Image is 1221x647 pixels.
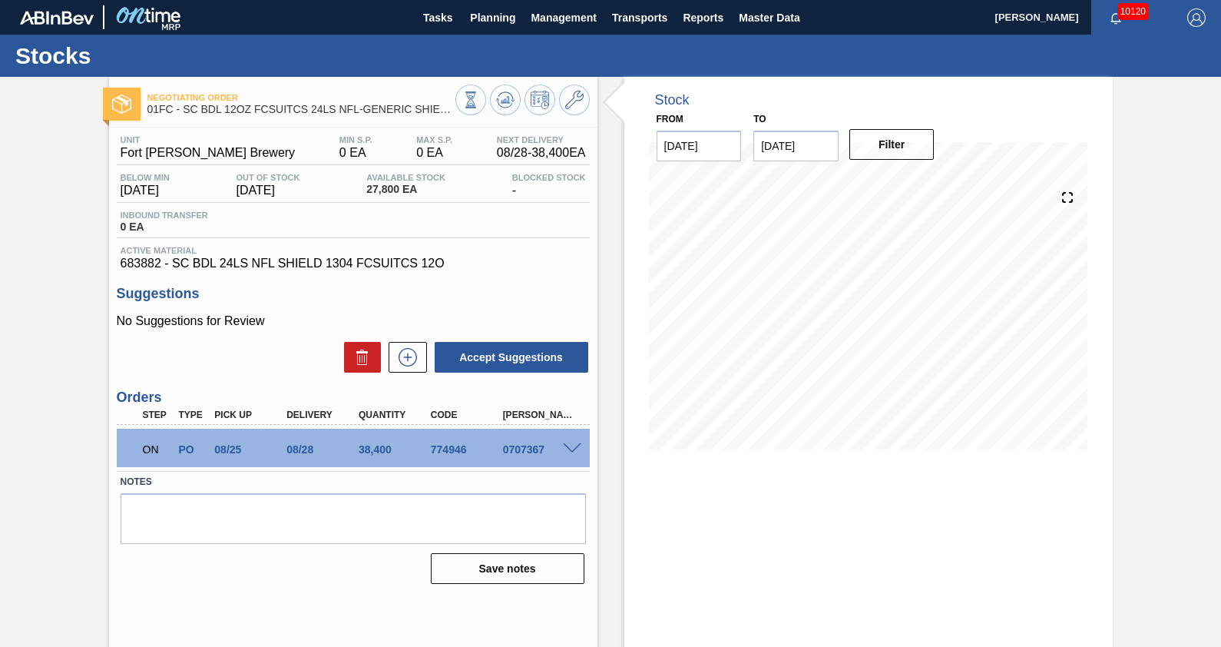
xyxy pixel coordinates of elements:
span: Master Data [739,8,799,27]
span: [DATE] [237,184,300,197]
div: Code [427,410,506,420]
div: - [508,173,590,197]
span: Management [531,8,597,27]
span: Out Of Stock [237,173,300,182]
span: Next Delivery [497,135,586,144]
span: Fort [PERSON_NAME] Brewery [121,146,296,160]
div: Step [139,410,175,420]
span: Active Material [121,246,586,255]
button: Schedule Inventory [524,85,555,115]
span: 10120 [1117,3,1149,20]
div: Pick up [210,410,290,420]
span: 0 EA [121,221,208,233]
span: Inbound Transfer [121,211,208,220]
div: 774946 [427,443,506,456]
h3: Orders [117,390,590,406]
div: Delivery [283,410,362,420]
button: Accept Suggestions [435,342,588,373]
div: Delete Suggestions [336,342,381,373]
span: 27,800 EA [366,184,445,195]
img: Logout [1187,8,1206,27]
span: Unit [121,135,296,144]
img: TNhmsLtSVTkK8tSr43FrP2fwEKptu5GPRR3wAAAABJRU5ErkJggg== [20,11,94,25]
label: From [657,114,683,124]
button: Go to Master Data / General [559,85,590,115]
p: ON [143,443,171,456]
span: 0 EA [416,146,452,160]
h3: Suggestions [117,286,590,302]
div: [PERSON_NAME]. ID [499,410,578,420]
div: 08/28/2025 [283,443,362,456]
input: mm/dd/yyyy [753,131,839,161]
p: No Suggestions for Review [117,314,590,328]
button: Stocks Overview [455,85,486,115]
span: 0 EA [339,146,372,160]
button: Save notes [431,553,584,584]
div: Type [174,410,210,420]
span: 683882 - SC BDL 24LS NFL SHIELD 1304 FCSUITCS 12O [121,257,586,270]
button: Update Chart [490,85,521,115]
span: 08/28 - 38,400 EA [497,146,586,160]
div: Negotiating Order [139,433,175,466]
span: 01FC - SC BDL 12OZ FCSUITCS 24LS NFL-GENERIC SHIELD HULK HANDLE [147,104,455,115]
span: Below Min [121,173,170,182]
img: Ícone [112,95,131,114]
input: mm/dd/yyyy [657,131,742,161]
div: Purchase order [174,443,210,456]
div: Stock [655,92,690,108]
label: Notes [121,471,586,493]
label: to [753,114,766,124]
div: 0707367 [499,443,578,456]
span: MAX S.P. [416,135,452,144]
span: MIN S.P. [339,135,372,144]
div: 38,400 [355,443,434,456]
div: New suggestion [381,342,427,373]
span: Tasks [421,8,455,27]
h1: Stocks [15,47,288,65]
div: Quantity [355,410,434,420]
span: Blocked Stock [512,173,586,182]
span: Transports [612,8,667,27]
button: Filter [849,129,935,160]
span: Negotiating Order [147,93,455,102]
span: Reports [683,8,723,27]
div: Accept Suggestions [427,340,590,374]
span: Available Stock [366,173,445,182]
button: Notifications [1091,7,1140,28]
span: Planning [470,8,515,27]
span: [DATE] [121,184,170,197]
div: 08/25/2025 [210,443,290,456]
